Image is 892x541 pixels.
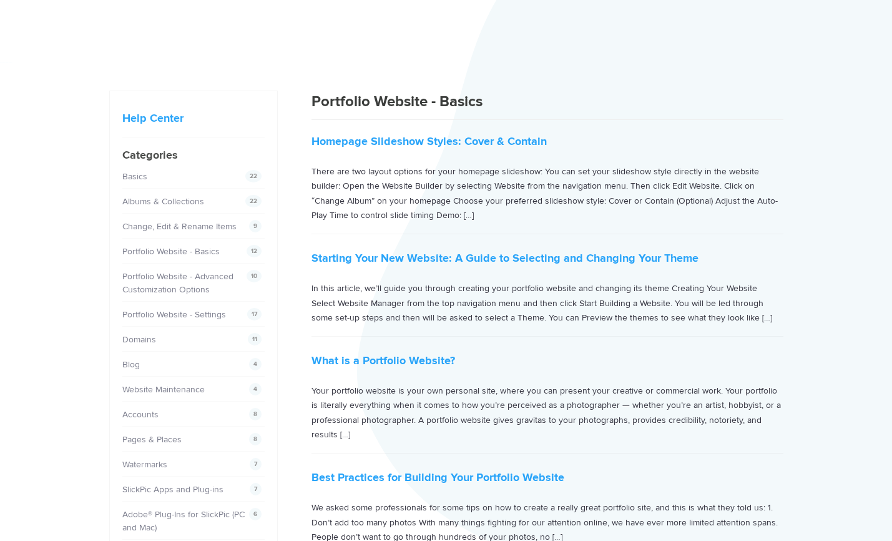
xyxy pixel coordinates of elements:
[249,220,262,232] span: 9
[122,111,184,125] a: Help Center
[245,195,262,207] span: 22
[247,308,262,320] span: 17
[311,281,783,325] p: In this article, we’ll guide you through creating your portfolio website and changing its theme C...
[248,333,262,345] span: 11
[311,164,783,222] p: There are two layout options for your homepage slideshow: You can set your slideshow style direct...
[122,309,226,320] a: Portfolio Website - Settings
[122,509,245,533] a: Adobe® Plug-Ins for SlickPic (PC and Mac)
[311,251,698,265] a: Starting Your New Website: A Guide to Selecting and Changing Your Theme
[122,484,223,495] a: SlickPic Apps and Plug-ins
[122,409,159,420] a: Accounts
[122,459,167,470] a: Watermarks
[245,170,262,182] span: 22
[249,508,262,520] span: 6
[249,408,262,420] span: 8
[122,384,205,395] a: Website Maintenance
[122,359,140,370] a: Blog
[249,358,262,370] span: 4
[122,171,147,182] a: Basics
[311,384,783,442] p: Your portfolio website is your own personal site, where you can present your creative or commerci...
[311,92,483,111] span: Portfolio Website - Basics
[247,270,262,282] span: 10
[250,458,262,470] span: 7
[311,134,547,148] a: Homepage Slideshow Styles: Cover & Contain
[311,470,564,484] a: Best Practices for Building Your Portfolio Website
[122,271,233,295] a: Portfolio Website - Advanced Customization Options
[122,147,265,164] h4: Categories
[249,383,262,395] span: 4
[122,334,156,345] a: Domains
[250,483,262,495] span: 7
[247,245,262,257] span: 12
[122,434,182,445] a: Pages & Places
[249,433,262,445] span: 8
[122,221,237,232] a: Change, Edit & Rename Items
[122,246,220,257] a: Portfolio Website - Basics
[311,354,455,367] a: What is a Portfolio Website?
[122,196,204,207] a: Albums & Collections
